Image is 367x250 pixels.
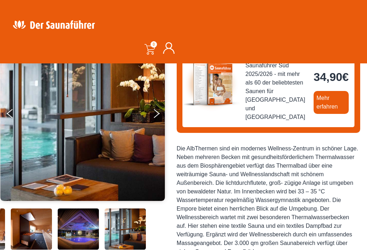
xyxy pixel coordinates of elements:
[151,41,157,48] span: 0
[182,56,240,113] img: der-saunafuehrer-2025-sued.jpg
[7,106,25,124] button: Previous
[314,91,349,114] a: Mehr erfahren
[152,106,170,124] button: Next
[342,71,349,83] span: €
[246,61,308,121] span: Saunaführer Süd 2025/2026 - mit mehr als 60 der beliebtesten Saunen für [GEOGRAPHIC_DATA] und [GE...
[314,71,349,83] bdi: 34,90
